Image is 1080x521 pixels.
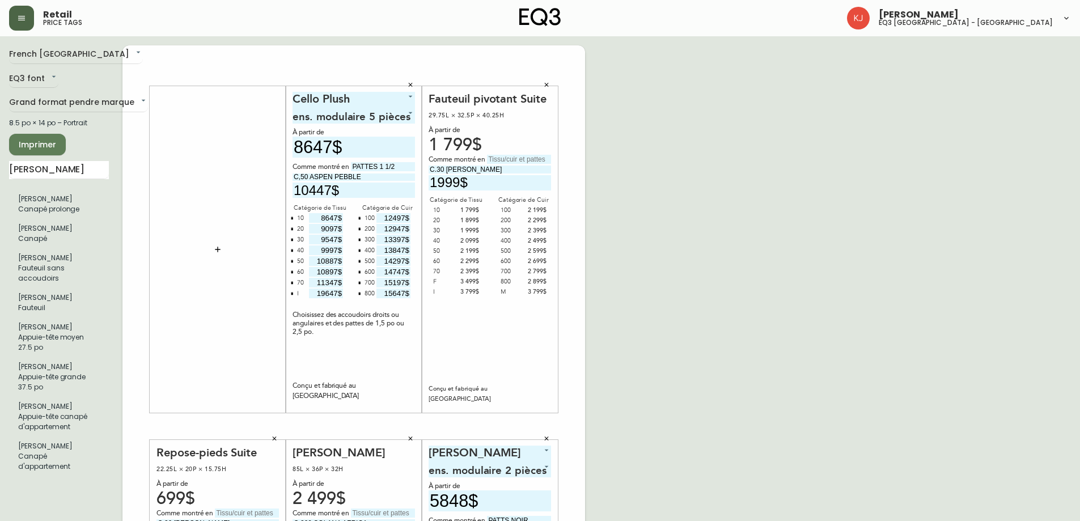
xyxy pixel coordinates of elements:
div: 3 499$ [456,277,480,287]
div: 2 799$ [523,266,547,277]
input: Tissu/cuir et pattes [487,155,551,164]
div: Catégorie de Tissu [429,195,484,205]
div: Grand format pendre marque [9,94,148,112]
div: 50 [433,246,456,256]
input: Tissu/cuir et pattes [215,509,279,518]
div: 1 799$ [456,205,480,215]
div: À partir de [293,479,415,489]
div: 500 [365,256,375,267]
div: 1 999$ [456,226,480,236]
div: 2 499$ [523,236,547,246]
div: 600 [365,267,375,278]
input: Prix sans le $ [376,213,410,223]
input: Prix sans le $ [376,256,410,266]
li: Grand format pendre marque [9,437,109,476]
div: À partir de [429,125,551,135]
div: 700 [365,278,375,289]
div: 50 [297,256,304,267]
div: 2 399$ [456,266,480,277]
li: Grand format pendre marque [9,248,109,288]
div: À partir de [156,479,279,489]
div: 400 [501,236,524,246]
div: 2 899$ [523,277,547,287]
input: Prix sans le $ [309,289,343,298]
div: F [433,277,456,287]
span: [PERSON_NAME] [879,10,959,19]
div: 3 799$ [523,287,547,297]
div: 30 [297,235,304,245]
div: 200 [501,215,524,226]
div: À partir de [34,80,156,90]
div: 85L × 36P × 32H [293,464,415,475]
div: 800 [501,277,524,287]
span: Comme montré en [293,162,351,172]
div: 20 [433,215,456,226]
div: 29.75L × 32.5P × 40.25H [429,111,551,121]
div: 2 299$ [456,256,480,266]
input: Prix sans le $ [309,267,343,277]
input: Prix sans le $ [293,183,415,198]
div: 400 [365,245,375,256]
div: 70 [433,266,456,277]
input: Prix sans le $ [376,278,410,287]
button: Imprimer [9,134,66,155]
input: Prix sans le $ [376,235,410,244]
div: Catégorie de Tissu [293,203,348,213]
div: Repose-pieds Suite [156,446,279,460]
div: 30 [433,226,456,236]
div: 1 899$ [456,215,480,226]
input: Tissu/cuir et pattes [351,509,415,518]
div: Conçu et fabriqué au [GEOGRAPHIC_DATA] [429,384,551,404]
input: Prix sans le $ [309,245,343,255]
div: 70 [297,278,304,289]
span: Comme montré en [429,155,487,165]
span: Imprimer [18,138,57,152]
input: Prix sans le $ [429,175,551,190]
input: Recherche [9,161,109,179]
div: 8.5 po × 14 po – Portrait [9,118,109,128]
div: 40 [297,245,304,256]
div: 2 199$ [456,246,480,256]
div: Choisissez des accoudoirs droits ou angulaires et des pattes de 1,5 po ou 2,5 po. [293,311,415,336]
input: Prix sans le $ [376,267,410,277]
div: 300 [501,226,524,236]
input: Prix sans le $ [309,278,343,287]
li: Grand format pendre marque [9,288,109,317]
div: 700 [501,266,524,277]
div: EQ3 font [9,70,58,88]
span: Comme montré en [156,509,215,519]
div: 40 [433,236,456,246]
li: Grand format pendre marque [9,219,109,248]
div: 699$ [156,494,279,504]
div: Cello Plush [429,446,551,460]
div: 87L × 38P × 31H [34,65,156,75]
div: 800 [365,289,375,299]
div: 2 599$ [523,246,547,256]
li: Grand format pendre marque [9,357,109,397]
input: Prix sans le $ [293,137,415,158]
li: Grand format pendre marque [9,189,109,219]
div: 600 [501,256,524,266]
div: Conçu et fabriqué au [GEOGRAPHIC_DATA] [293,381,415,401]
input: Tissu/cuir et pattes [351,162,415,171]
span: Retail [43,10,72,19]
input: Prix sans le $ [376,245,410,255]
div: 300 [365,235,375,245]
div: 1 799$ [429,140,551,150]
div: 500 [501,246,524,256]
div: 3 799$ [456,287,480,297]
li: Grand format pendre marque [9,397,109,437]
div: Catégorie de Cuir [496,195,551,205]
div: Fauteuil pivotant Suite [429,92,551,106]
div: 2 199$ [523,205,547,215]
div: À partir de [429,482,551,490]
img: 24a625d34e264d2520941288c4a55f8e [847,7,870,29]
div: M [501,287,524,297]
div: [PERSON_NAME] [293,446,415,460]
div: 60 [433,256,456,266]
div: Catégorie de Cuir [360,203,415,213]
input: Prix sans le $ [376,289,410,298]
div: ens. modulaire 5 pièces [293,106,415,124]
div: 2 699$ [523,256,547,266]
input: Prix sans le $ [376,224,410,234]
